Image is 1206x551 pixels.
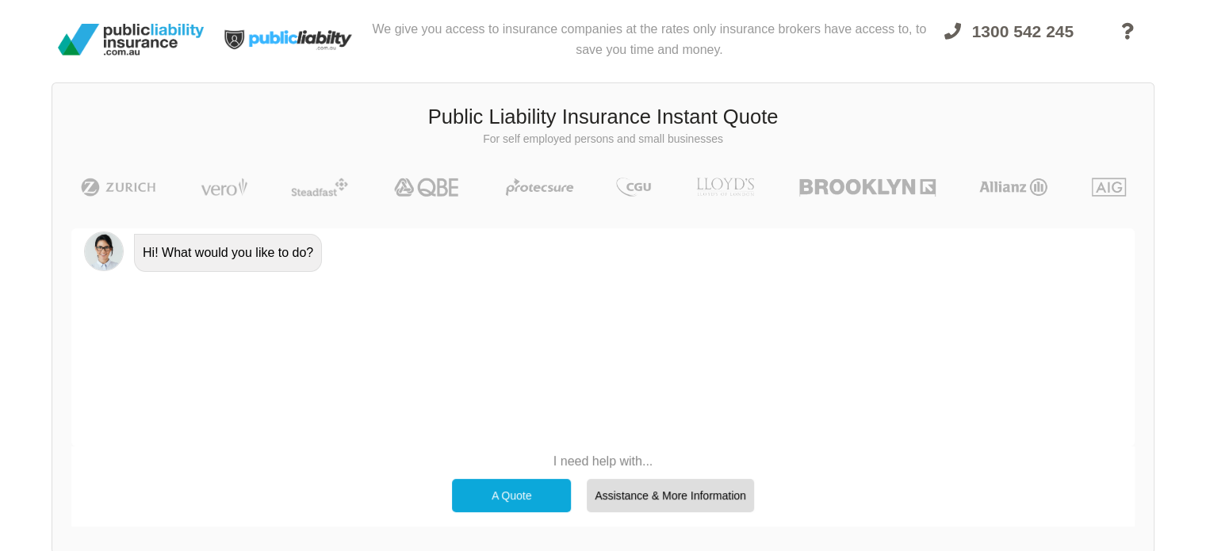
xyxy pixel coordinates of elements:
[687,178,764,197] img: LLOYD's | Public Liability Insurance
[64,103,1142,132] h3: Public Liability Insurance Instant Quote
[971,178,1055,197] img: Allianz | Public Liability Insurance
[369,6,930,73] div: We give you access to insurance companies at the rates only insurance brokers have access to, to ...
[444,453,762,470] p: I need help with...
[452,479,571,512] div: A Quote
[930,13,1088,73] a: 1300 542 245
[52,17,210,62] img: Public Liability Insurance
[385,178,470,197] img: QBE | Public Liability Insurance
[587,479,754,512] div: Assistance & More Information
[64,132,1142,147] p: For self employed persons and small businesses
[285,178,354,197] img: Steadfast | Public Liability Insurance
[193,178,255,197] img: Vero | Public Liability Insurance
[972,22,1074,40] span: 1300 542 245
[1085,178,1132,197] img: AIG | Public Liability Insurance
[500,178,580,197] img: Protecsure | Public Liability Insurance
[74,178,163,197] img: Zurich | Public Liability Insurance
[793,178,941,197] img: Brooklyn | Public Liability Insurance
[210,6,369,73] img: Public Liability Insurance Light
[610,178,657,197] img: CGU | Public Liability Insurance
[84,231,124,271] img: Chatbot | PLI
[134,234,322,272] div: Hi! What would you like to do?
